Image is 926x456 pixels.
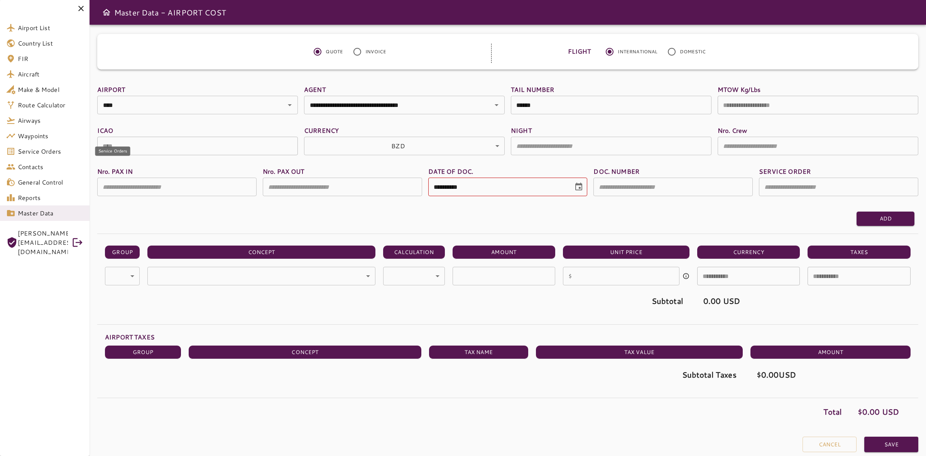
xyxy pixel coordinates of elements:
td: $ 0.00 USD [750,363,911,386]
span: Aircraft [18,70,83,79]
label: NIGHT [511,126,711,135]
h6: Master Data - AIRPORT COST [114,6,226,19]
label: Nro. PAX IN [97,167,257,176]
th: AMOUNT [750,346,911,359]
th: CALCULATION [383,246,445,259]
td: Subtotal [563,289,689,313]
span: INTERNATIONAL [618,48,657,55]
label: DATE OF DOC. [428,167,588,176]
label: Nro. PAX OUT [263,167,422,176]
span: Make & Model [18,85,83,94]
label: DOC. NUMBER [593,167,753,176]
span: [PERSON_NAME][EMAIL_ADDRESS][DOMAIN_NAME] [18,229,68,256]
div: BZD [383,267,445,285]
label: FLIGHT [568,44,591,60]
button: Add [857,212,914,226]
p: AIRPORT TAXES [105,332,918,342]
label: TAIL NUMBER [511,85,711,94]
th: TAX NAME [429,346,528,359]
th: TAX VALUE [536,346,743,359]
div: BZD [304,137,505,155]
button: Choose date [571,179,586,195]
label: SERVICE ORDER [759,167,918,176]
label: Nro. Crew [718,126,918,135]
label: AGENT [304,85,505,94]
span: DOMESTIC [680,48,706,55]
button: Open drawer [99,5,114,20]
td: Subtotal Taxes [536,363,743,386]
span: Airport List [18,23,83,32]
div: BZD [105,267,140,285]
th: AMOUNT [453,246,556,259]
th: UNIT PRICE [563,246,689,259]
div: BZD [147,267,375,285]
span: Master Data [18,209,83,218]
button: Open [284,100,295,110]
span: Reports [18,193,83,202]
span: INVOICE [365,48,386,55]
p: $ 0.00 USD [858,406,899,417]
span: Contacts [18,162,83,171]
th: GROUP [105,346,181,359]
span: Waypoints [18,131,83,141]
span: Route Calculator [18,100,83,110]
p: Total [823,406,842,417]
td: 0.00 USD [697,289,800,313]
span: Airways [18,116,83,125]
button: Cancel [803,437,857,452]
th: CURRENCY [697,246,800,259]
p: $ [568,271,572,281]
label: MTOW Kg/Lbs [718,85,918,94]
span: QUOTE [326,48,343,55]
span: General Control [18,178,83,187]
span: Country List [18,39,83,48]
label: AIRPORT [97,85,298,94]
label: CURRENCY [304,126,505,135]
button: Save [864,437,918,452]
th: TAXES [808,246,911,259]
th: CONCEPT [189,346,421,359]
th: CONCEPT [147,246,375,259]
span: Service Orders [18,147,83,156]
svg: BZD [683,273,689,280]
th: GROUP [105,246,140,259]
label: ICAO [97,126,298,135]
button: Open [491,100,502,110]
span: FIR [18,54,83,63]
div: Service Orders [95,147,130,156]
